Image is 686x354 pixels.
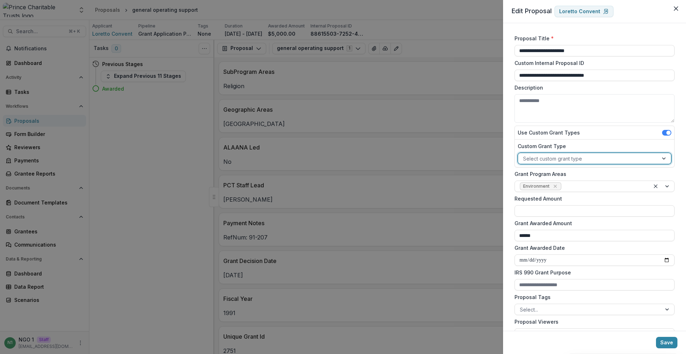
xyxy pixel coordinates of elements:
[523,184,550,189] span: Environment
[518,129,580,136] label: Use Custom Grant Types
[552,183,559,190] div: Remove Environment
[514,35,670,42] label: Proposal Title
[514,318,670,325] label: Proposal Viewers
[518,142,667,150] label: Custom Grant Type
[559,9,600,15] p: Loretto Convent
[514,84,670,91] label: Description
[514,269,670,276] label: IRS 990 Grant Purpose
[514,219,670,227] label: Grant Awarded Amount
[656,337,677,348] button: Save
[670,3,682,14] button: Close
[555,6,613,17] a: Loretto Convent
[514,244,670,252] label: Grant Awarded Date
[512,7,552,15] span: Edit Proposal
[514,170,670,178] label: Grant Program Areas
[651,182,660,191] div: Clear selected options
[514,195,670,202] label: Requested Amount
[514,59,670,67] label: Custom Internal Proposal ID
[514,293,670,301] label: Proposal Tags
